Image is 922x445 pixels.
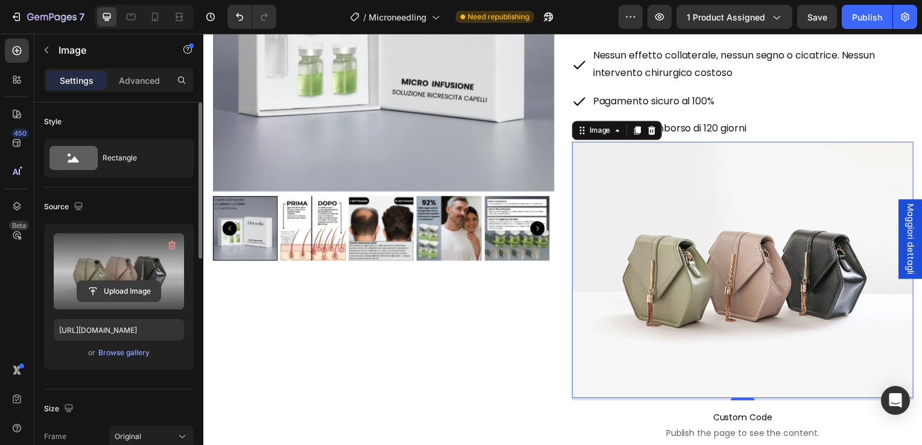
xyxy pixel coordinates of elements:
[392,60,713,77] p: Pagamento sicuro al 100%
[44,401,76,417] div: Size
[807,12,827,22] span: Save
[88,346,95,360] span: or
[103,144,176,172] div: Rectangle
[98,347,150,359] button: Browse gallery
[842,5,892,29] button: Publish
[203,34,922,445] iframe: Design area
[79,10,84,24] p: 7
[392,14,713,49] p: Nessun effetto collaterale, nessun segno o cicatrice. Nessun intervento chirurgico costoso
[119,74,160,87] p: Advanced
[115,431,141,442] span: Original
[9,221,29,230] div: Beta
[44,431,66,442] label: Frame
[676,5,792,29] button: 1 product assigned
[98,347,150,358] div: Browse gallery
[44,199,86,215] div: Source
[371,379,715,394] span: Custom Code
[59,43,161,57] p: Image
[881,386,910,415] div: Open Intercom Messenger
[687,11,765,24] span: 1 product assigned
[19,189,33,204] button: Carousel Back Arrow
[329,189,343,204] button: Carousel Next Arrow
[227,5,276,29] div: Undo/Redo
[371,396,715,408] span: Publish the page to see the content.
[54,319,184,341] input: https://example.com/image.jpg
[5,5,90,29] button: 7
[797,5,837,29] button: Save
[44,116,62,127] div: Style
[363,11,366,24] span: /
[852,11,882,24] div: Publish
[706,172,718,242] span: Maggiori dettagli
[468,11,529,22] span: Need republishing
[77,280,161,302] button: Upload Image
[60,74,94,87] p: Settings
[369,11,427,24] span: Microneedling
[371,109,715,367] img: image_demo.jpg
[392,87,713,105] p: Garanzia di rimborso di 120 giorni
[11,128,29,138] div: 450
[386,92,412,103] div: Image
